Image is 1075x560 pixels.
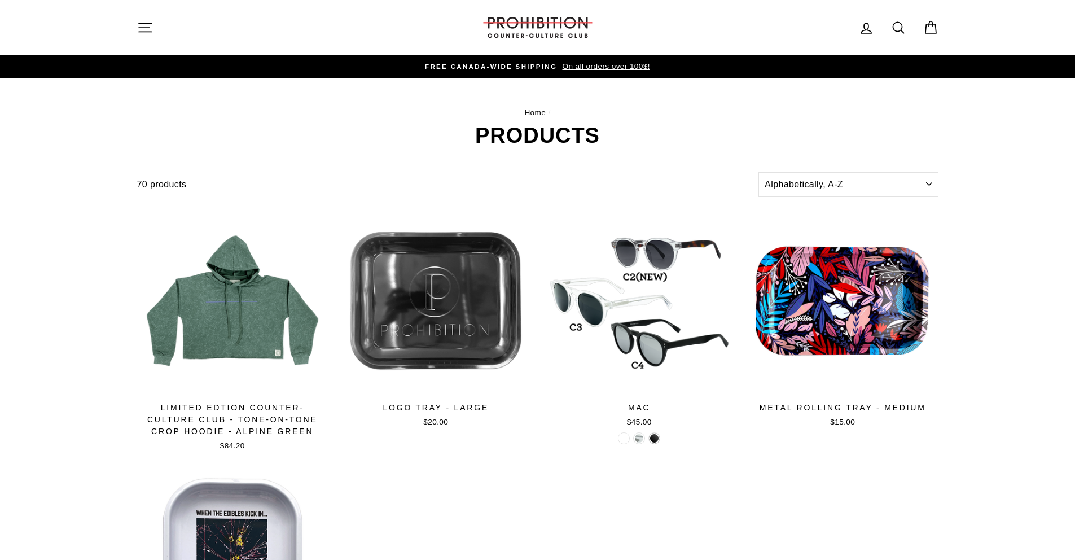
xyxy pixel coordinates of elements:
span: FREE CANADA-WIDE SHIPPING [425,63,557,70]
div: $45.00 [544,417,735,428]
div: $20.00 [340,417,532,428]
img: PROHIBITION COUNTER-CULTURE CLUB [481,17,594,38]
nav: breadcrumbs [137,107,938,119]
div: $15.00 [747,417,938,428]
div: METAL ROLLING TRAY - MEDIUM [747,402,938,414]
a: LOGO TRAY - LARGE$20.00 [340,205,532,432]
div: 70 products [137,177,754,192]
span: / [548,108,550,117]
span: On all orders over 100$! [559,62,650,71]
div: LIMITED EDTION COUNTER-CULTURE CLUB - TONE-ON-TONE CROP HOODIE - ALPINE GREEN [137,402,328,438]
a: METAL ROLLING TRAY - MEDIUM$15.00 [747,205,938,432]
h1: Products [137,125,938,146]
div: $84.20 [137,440,328,452]
a: FREE CANADA-WIDE SHIPPING On all orders over 100$! [140,60,936,73]
a: Home [524,108,546,117]
a: LIMITED EDTION COUNTER-CULTURE CLUB - TONE-ON-TONE CROP HOODIE - ALPINE GREEN$84.20 [137,205,328,456]
a: MAC$45.00 [544,205,735,432]
div: MAC [544,402,735,414]
div: LOGO TRAY - LARGE [340,402,532,414]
